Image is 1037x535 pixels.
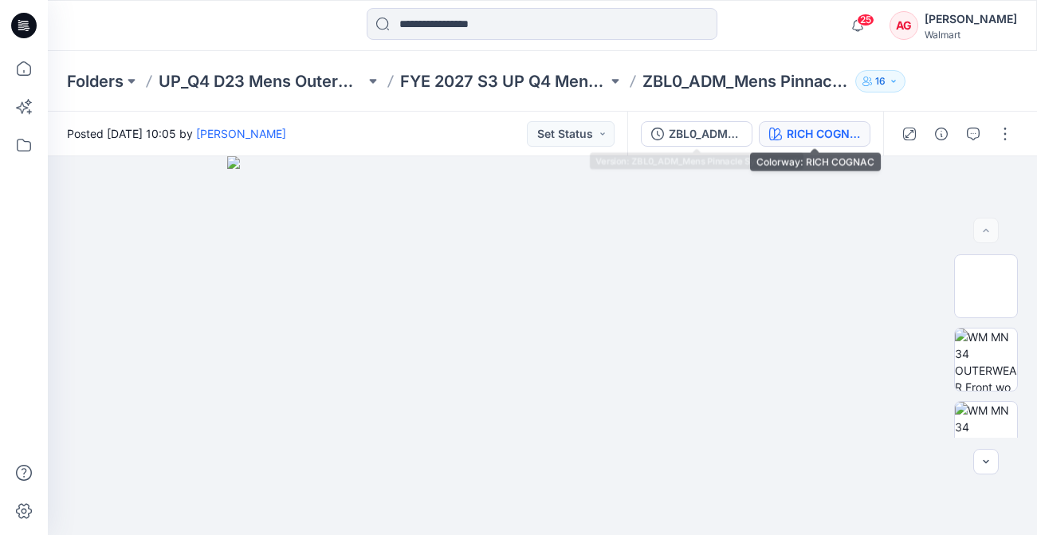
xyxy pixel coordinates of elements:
[929,121,954,147] button: Details
[196,127,286,140] a: [PERSON_NAME]
[67,125,286,142] span: Posted [DATE] 10:05 by
[925,10,1017,29] div: [PERSON_NAME]
[857,14,874,26] span: 25
[759,121,870,147] button: RICH COGNAC
[400,70,607,92] a: FYE 2027 S3 UP Q4 Men's Outerwear
[642,70,849,92] p: ZBL0_ADM_Mens Pinnacle System Shell
[641,121,752,147] button: ZBL0_ADM_Mens Pinnacle System Shell
[669,125,742,143] div: ZBL0_ADM_Mens Pinnacle System Shell
[890,11,918,40] div: AG
[875,73,886,90] p: 16
[855,70,905,92] button: 16
[955,402,1017,464] img: WM MN 34 OUTERWEAR Back wo Avatar
[67,70,124,92] a: Folders
[159,70,365,92] a: UP_Q4 D23 Mens Outerwear
[227,156,858,535] img: eyJhbGciOiJIUzI1NiIsImtpZCI6IjAiLCJzbHQiOiJzZXMiLCJ0eXAiOiJKV1QifQ.eyJkYXRhIjp7InR5cGUiOiJzdG9yYW...
[955,328,1017,391] img: WM MN 34 OUTERWEAR Front wo Avatar
[925,29,1017,41] div: Walmart
[787,125,860,143] div: RICH COGNAC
